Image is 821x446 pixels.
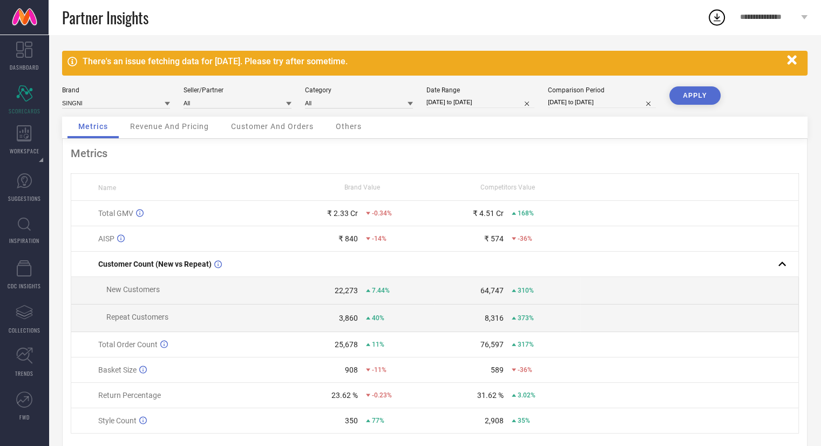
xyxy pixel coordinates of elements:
[305,86,413,94] div: Category
[336,122,362,131] span: Others
[518,417,530,424] span: 35%
[78,122,108,131] span: Metrics
[331,391,358,400] div: 23.62 %
[707,8,727,27] div: Open download list
[485,416,504,425] div: 2,908
[62,86,170,94] div: Brand
[335,286,358,295] div: 22,273
[98,209,133,218] span: Total GMV
[372,341,384,348] span: 11%
[426,86,534,94] div: Date Range
[9,326,40,334] span: COLLECTIONS
[372,287,390,294] span: 7.44%
[518,210,534,217] span: 168%
[62,6,148,29] span: Partner Insights
[327,209,358,218] div: ₹ 2.33 Cr
[83,56,782,66] div: There's an issue fetching data for [DATE]. Please try after sometime.
[98,391,161,400] span: Return Percentage
[518,341,534,348] span: 317%
[372,417,384,424] span: 77%
[231,122,314,131] span: Customer And Orders
[372,391,392,399] span: -0.23%
[480,184,535,191] span: Competitors Value
[518,366,532,374] span: -36%
[548,97,656,108] input: Select comparison period
[480,340,504,349] div: 76,597
[372,314,384,322] span: 40%
[473,209,504,218] div: ₹ 4.51 Cr
[98,184,116,192] span: Name
[98,340,158,349] span: Total Order Count
[8,282,41,290] span: CDC INSIGHTS
[339,314,358,322] div: 3,860
[184,86,291,94] div: Seller/Partner
[106,313,168,321] span: Repeat Customers
[8,194,41,202] span: SUGGESTIONS
[372,366,386,374] span: -11%
[518,314,534,322] span: 373%
[98,260,212,268] span: Customer Count (New vs Repeat)
[335,340,358,349] div: 25,678
[10,63,39,71] span: DASHBOARD
[426,97,534,108] input: Select date range
[477,391,504,400] div: 31.62 %
[9,107,40,115] span: SCORECARDS
[518,235,532,242] span: -36%
[485,314,504,322] div: 8,316
[98,366,137,374] span: Basket Size
[130,122,209,131] span: Revenue And Pricing
[480,286,504,295] div: 64,747
[19,413,30,421] span: FWD
[345,416,358,425] div: 350
[372,235,386,242] span: -14%
[98,416,137,425] span: Style Count
[548,86,656,94] div: Comparison Period
[15,369,33,377] span: TRENDS
[338,234,358,243] div: ₹ 840
[518,391,535,399] span: 3.02%
[345,366,358,374] div: 908
[98,234,114,243] span: AISP
[344,184,380,191] span: Brand Value
[10,147,39,155] span: WORKSPACE
[484,234,504,243] div: ₹ 574
[9,236,39,245] span: INSPIRATION
[372,210,392,217] span: -0.34%
[106,285,160,294] span: New Customers
[669,86,721,105] button: APPLY
[71,147,799,160] div: Metrics
[518,287,534,294] span: 310%
[491,366,504,374] div: 589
